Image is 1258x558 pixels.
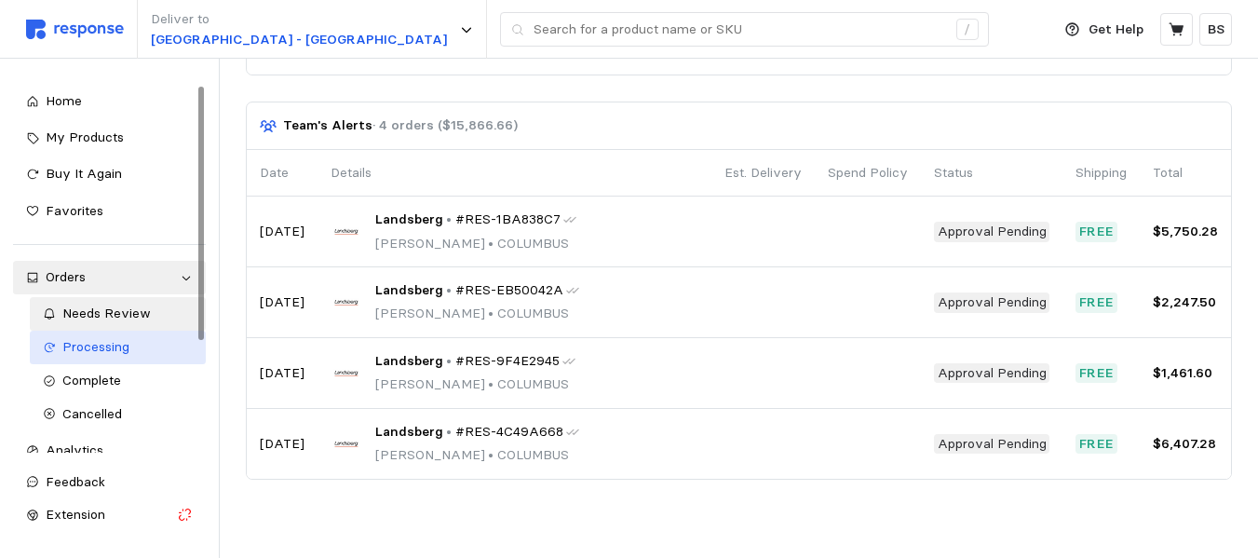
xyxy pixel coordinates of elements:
[13,85,206,118] a: Home
[260,434,304,455] p: [DATE]
[13,157,206,191] a: Buy It Again
[13,466,206,499] button: Feedback
[455,422,563,442] span: #RES-4C49A668
[375,234,577,254] p: [PERSON_NAME] COLUMBUS
[46,165,122,182] span: Buy It Again
[151,30,447,50] p: [GEOGRAPHIC_DATA] - [GEOGRAPHIC_DATA]
[260,163,304,184] p: Date
[446,351,452,372] p: •
[938,222,1047,242] p: Approval Pending
[62,338,129,355] span: Processing
[724,163,802,184] p: Est. Delivery
[1079,222,1115,242] p: Free
[1079,293,1115,313] p: Free
[46,267,173,288] div: Orders
[13,121,206,155] a: My Products
[62,372,121,388] span: Complete
[331,358,361,388] img: Landsberg
[455,280,563,301] span: #RES-EB50042A
[46,442,103,458] span: Analytics
[455,210,561,230] span: #RES-1BA838C7
[485,375,497,392] span: •
[283,116,518,136] p: Team's Alerts
[446,280,452,301] p: •
[1079,434,1115,455] p: Free
[1089,20,1143,40] p: Get Help
[46,92,82,109] span: Home
[30,398,207,431] a: Cancelled
[260,293,304,313] p: [DATE]
[1153,222,1218,242] p: $5,750.28
[375,280,443,301] span: Landsberg
[46,202,103,219] span: Favorites
[331,429,361,459] img: Landsberg
[1153,293,1218,313] p: $2,247.50
[956,19,979,41] div: /
[375,422,443,442] span: Landsberg
[934,163,1049,184] p: Status
[1153,363,1218,384] p: $1,461.60
[46,506,105,523] span: Extension
[1054,12,1155,48] button: Get Help
[938,434,1047,455] p: Approval Pending
[375,351,443,372] span: Landsberg
[1153,434,1218,455] p: $6,407.28
[938,293,1047,313] p: Approval Pending
[534,13,946,47] input: Search for a product name or SKU
[331,163,698,184] p: Details
[260,363,304,384] p: [DATE]
[455,351,560,372] span: #RES-9F4E2945
[30,297,207,331] a: Needs Review
[30,331,207,364] a: Processing
[46,129,124,145] span: My Products
[62,405,122,422] span: Cancelled
[30,364,207,398] a: Complete
[260,222,304,242] p: [DATE]
[62,305,151,321] span: Needs Review
[375,210,443,230] span: Landsberg
[938,363,1047,384] p: Approval Pending
[151,9,447,30] p: Deliver to
[13,498,206,532] button: Extension
[1075,163,1127,184] p: Shipping
[46,473,105,490] span: Feedback
[372,116,518,133] span: · 4 orders ($15,866.66)
[331,216,361,247] img: Landsberg
[1208,20,1224,40] p: BS
[446,210,452,230] p: •
[1199,13,1232,46] button: BS
[485,446,497,463] span: •
[375,374,576,395] p: [PERSON_NAME] COLUMBUS
[375,304,580,324] p: [PERSON_NAME] COLUMBUS
[1153,163,1218,184] p: Total
[1079,363,1115,384] p: Free
[828,163,908,184] p: Spend Policy
[13,195,206,228] a: Favorites
[375,445,580,466] p: [PERSON_NAME] COLUMBUS
[13,434,206,468] a: Analytics
[331,287,361,318] img: Landsberg
[485,305,497,321] span: •
[446,422,452,442] p: •
[13,261,206,294] a: Orders
[485,235,497,252] span: •
[26,20,124,39] img: svg%3e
